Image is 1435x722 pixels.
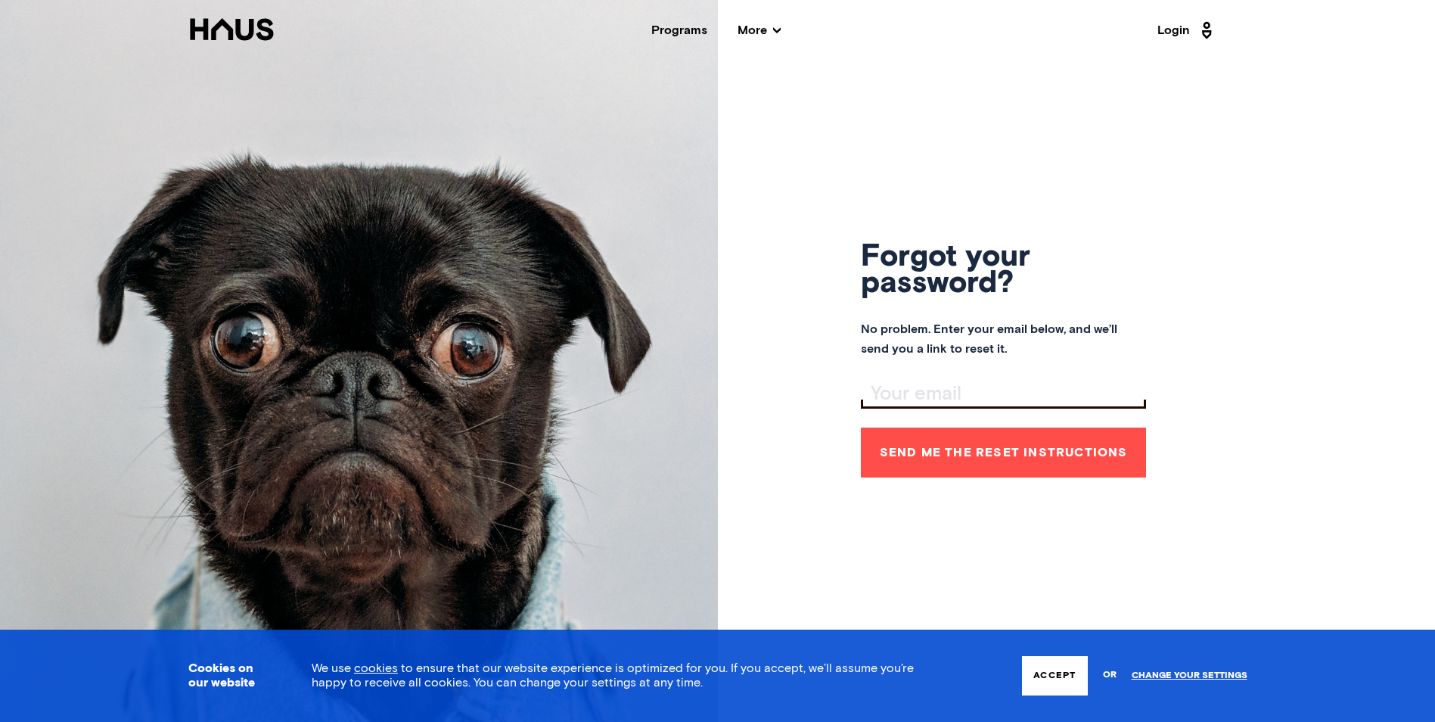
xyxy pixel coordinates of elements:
[865,384,1146,405] input: Your email
[1103,662,1117,689] span: or
[312,662,914,689] span: We use to ensure that our website experience is optimized for you. If you accept, we’ll assume yo...
[1022,656,1087,696] button: Accept
[651,24,707,36] a: Programs
[1132,671,1247,681] a: Change your settings
[861,244,1146,297] h1: Forgot your password?
[861,428,1146,478] button: Send me the reset instructions
[354,662,398,674] a: cookies
[861,320,1146,359] span: No problem. Enter your email below, and we’ll send you a link to reset it.
[188,661,274,690] h3: Cookies on our website
[738,24,781,36] span: More
[1157,18,1216,42] a: Login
